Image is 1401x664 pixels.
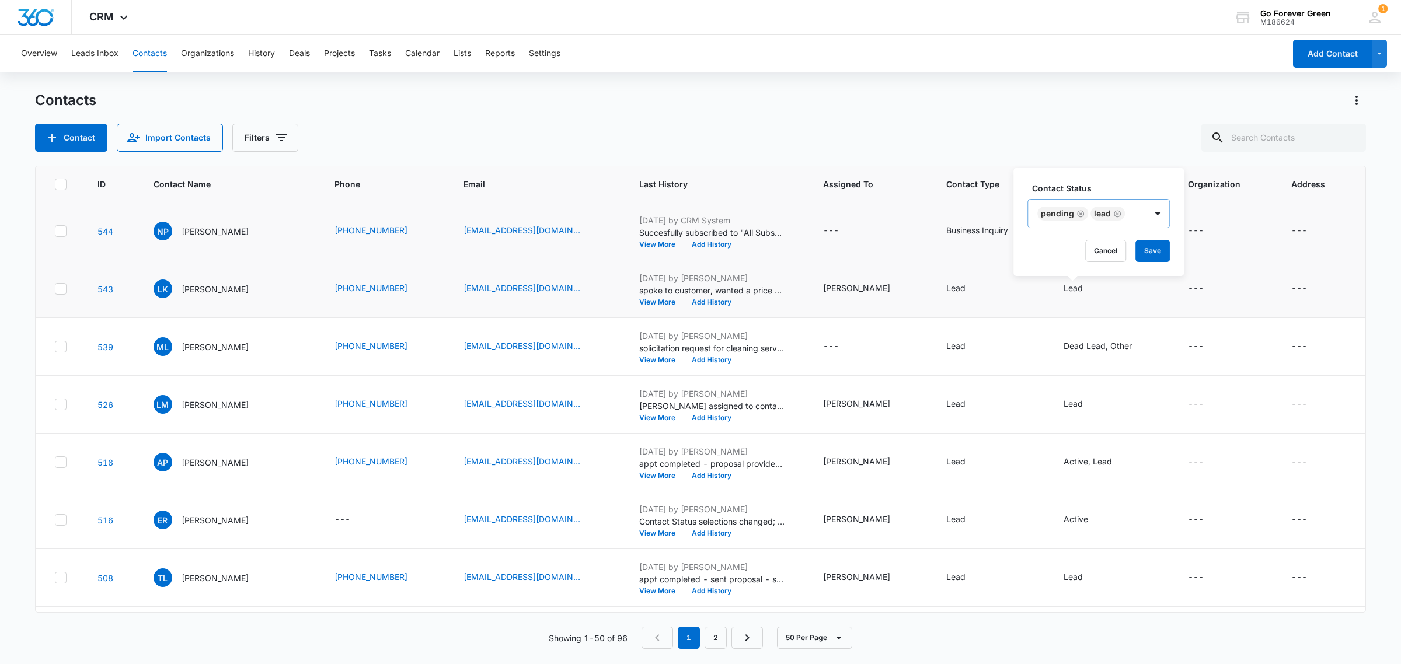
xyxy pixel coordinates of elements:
span: Phone [334,178,419,190]
button: Save [1135,240,1170,262]
div: Lead [1094,209,1111,218]
div: Organization - - Select to Edit Field [1188,397,1225,411]
div: --- [1291,340,1307,354]
div: Contact Name - Lindsay Keyser - Select to Edit Field [154,279,270,298]
p: [PERSON_NAME] [182,456,249,469]
div: Address - - Select to Edit Field [1291,224,1328,238]
p: spoke to customer, wanted a price over phone, has about 1084 sq ft - has received estimates, need... [639,284,785,296]
em: 1 [678,627,700,649]
div: --- [1188,340,1204,354]
div: Lead [946,282,966,294]
div: --- [823,224,839,238]
p: appt completed - proposal provided - says he is looking for cheapest price - so far $3.99 per sq ... [639,457,785,470]
div: Email - toderhamimww@outlook.com - Select to Edit Field [463,224,601,238]
div: Organization - - Select to Edit Field [1188,340,1225,354]
div: Assigned To - - Select to Edit Field [823,224,860,238]
div: --- [1291,571,1307,585]
button: View More [639,299,684,306]
a: Next Page [731,627,763,649]
div: Contact Name - Ernesto Rivero - Select to Edit Field [154,511,270,529]
div: --- [1188,224,1204,238]
div: Organization - - Select to Edit Field [1188,571,1225,585]
p: [PERSON_NAME] [182,572,249,584]
div: Assigned To - - Select to Edit Field [823,340,860,354]
input: Search Contacts [1201,124,1366,152]
div: Active [1064,513,1088,525]
span: Contact Name [154,178,290,190]
div: Address - - Select to Edit Field [1291,571,1328,585]
span: NP [154,222,172,240]
div: Email - em.meganlee@gmail.com - Select to Edit Field [463,340,601,354]
div: Contact Type - Lead - Select to Edit Field [946,571,987,585]
div: --- [1291,224,1307,238]
div: Contact Type - Lead - Select to Edit Field [946,282,987,296]
a: [EMAIL_ADDRESS][DOMAIN_NAME] [463,282,580,294]
button: Actions [1347,91,1366,110]
a: [EMAIL_ADDRESS][DOMAIN_NAME] [463,513,580,525]
a: Navigate to contact details page for Anthony P JENNINGS [97,457,113,467]
div: Email - lindsaybeth2@hotmail.com - Select to Edit Field [463,282,601,296]
button: Contacts [133,35,167,72]
button: Calendar [405,35,440,72]
div: Phone - 3035648090 - Select to Edit Field [334,571,428,585]
div: Lead [1064,282,1083,294]
p: [PERSON_NAME] [182,341,249,353]
div: Contact Name - Anthony P JENNINGS - Select to Edit Field [154,453,270,471]
div: Email - tierra.smith23@gmail.com - Select to Edit Field [463,571,601,585]
span: LM [154,395,172,414]
div: Active, Lead [1064,455,1112,467]
button: View More [639,357,684,364]
div: Organization - - Select to Edit Field [1188,224,1225,238]
a: Navigate to contact details page for Naomi Pullins [97,226,113,236]
div: Email - mngmt@topchoicemaintenance.com - Select to Edit Field [463,513,601,527]
div: Remove Pending [1074,209,1085,218]
div: Lead [946,571,966,583]
button: Overview [21,35,57,72]
button: Add History [684,414,740,421]
div: notifications count [1378,4,1388,13]
div: Contact Status - Lead - Select to Edit Field [1064,571,1104,585]
button: View More [639,241,684,248]
p: [DATE] by CRM System [639,214,785,226]
button: Add History [684,530,740,537]
div: [PERSON_NAME] [823,571,890,583]
button: Add History [684,588,740,595]
div: Contact Name - Tierra L Smith - Select to Edit Field [154,568,270,587]
a: Page 2 [705,627,727,649]
div: [PERSON_NAME] [823,397,890,410]
div: --- [1188,455,1204,469]
div: --- [1188,397,1204,411]
span: ML [154,337,172,356]
p: Contact Status selections changed; Lead was removed and Active was added. [639,515,785,527]
p: [PERSON_NAME] [182,283,249,295]
div: Dead Lead, Other [1064,340,1132,352]
a: Navigate to contact details page for Ernesto Rivero [97,515,113,525]
div: Contact Name - Luiz Magalhaes - Select to Edit Field [154,395,270,414]
button: Add History [684,357,740,364]
a: [PHONE_NUMBER] [334,571,407,583]
span: Assigned To [823,178,901,190]
div: Email - antdaknee25@yahoo.com - Select to Edit Field [463,455,601,469]
a: [PHONE_NUMBER] [334,282,407,294]
button: Cancel [1085,240,1126,262]
div: Remove Lead [1111,209,1121,218]
div: Assigned To - Yvette Perez - Select to Edit Field [823,571,911,585]
p: solicitation request for cleaning services - not an actual lead [639,342,785,354]
span: Contact Type [946,178,1019,190]
div: Address - - Select to Edit Field [1291,513,1328,527]
span: ER [154,511,172,529]
div: Lead [946,513,966,525]
div: Contact Name - Megan Lee - Select to Edit Field [154,337,270,356]
p: [DATE] by [PERSON_NAME] [639,272,785,284]
button: View More [639,414,684,421]
div: [PERSON_NAME] [823,282,890,294]
button: Deals [289,35,310,72]
nav: Pagination [642,627,763,649]
div: Phone - 3472483545 - Select to Edit Field [334,455,428,469]
a: [PHONE_NUMBER] [334,455,407,467]
div: --- [334,513,350,527]
div: account id [1260,18,1331,26]
a: [EMAIL_ADDRESS][DOMAIN_NAME] [463,455,580,467]
span: Last History [639,178,778,190]
div: Contact Type - Lead - Select to Edit Field [946,397,987,411]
